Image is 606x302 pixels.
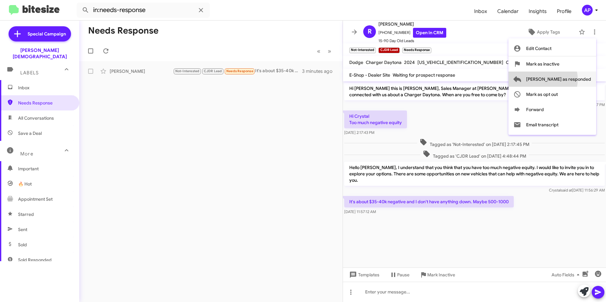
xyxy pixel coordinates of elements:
button: Forward [508,102,596,117]
span: [PERSON_NAME] as responded [526,72,591,87]
button: Email transcript [508,117,596,132]
span: Mark as inactive [526,56,559,72]
span: Edit Contact [526,41,551,56]
span: Mark as opt out [526,87,558,102]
